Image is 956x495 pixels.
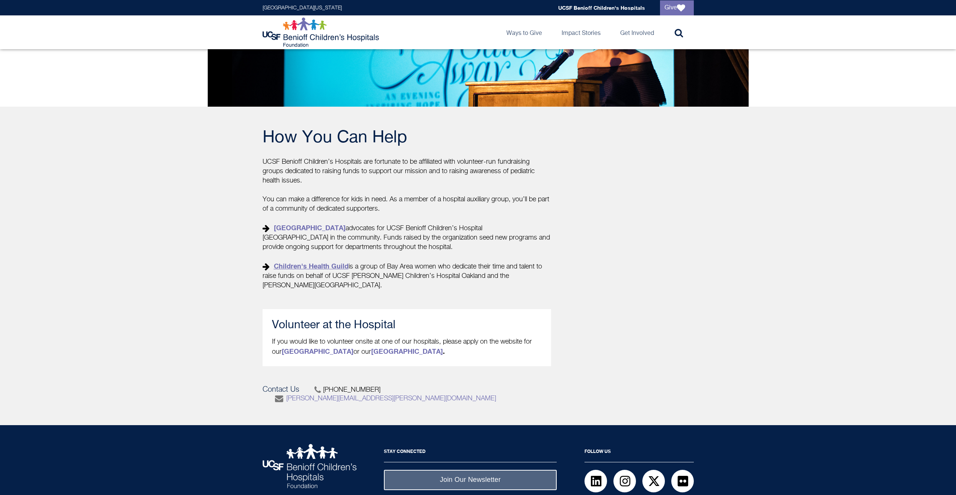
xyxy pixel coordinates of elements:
[263,385,299,394] p: Contact Us
[263,157,551,186] p: UCSF Benioff Children’s Hospitals are fortunate to be affiliated with volunteer-run fundraising g...
[263,129,551,146] h2: How You Can Help
[384,444,557,462] h2: Stay Connected
[282,347,353,355] strong: [GEOGRAPHIC_DATA]
[282,349,353,355] a: [GEOGRAPHIC_DATA]
[274,262,349,270] a: Children's Health Guild
[660,0,694,15] a: Give
[263,5,342,11] a: [GEOGRAPHIC_DATA][US_STATE]
[558,5,645,11] a: UCSF Benioff Children's Hospitals
[263,444,356,488] img: UCSF Benioff Children's Hospitals
[384,470,557,490] a: Join Our Newsletter
[313,386,381,394] span: [PHONE_NUMBER]
[272,318,542,332] h3: Volunteer at the Hospital
[371,347,445,355] strong: .
[272,337,542,357] p: If you would like to volunteer onsite at one of our hospitals, please apply on the website for ou...
[614,15,660,49] a: Get Involved
[263,195,551,290] p: You can make a difference for kids in need. As a member of a hospital auxiliary group, you’ll be ...
[556,15,607,49] a: Impact Stories
[584,444,694,462] h2: Follow Us
[274,395,496,402] a: [PERSON_NAME][EMAIL_ADDRESS][PERSON_NAME][DOMAIN_NAME]
[371,347,443,355] a: [GEOGRAPHIC_DATA]
[500,15,548,49] a: Ways to Give
[274,223,346,232] a: [GEOGRAPHIC_DATA]
[263,17,381,47] img: Logo for UCSF Benioff Children's Hospitals Foundation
